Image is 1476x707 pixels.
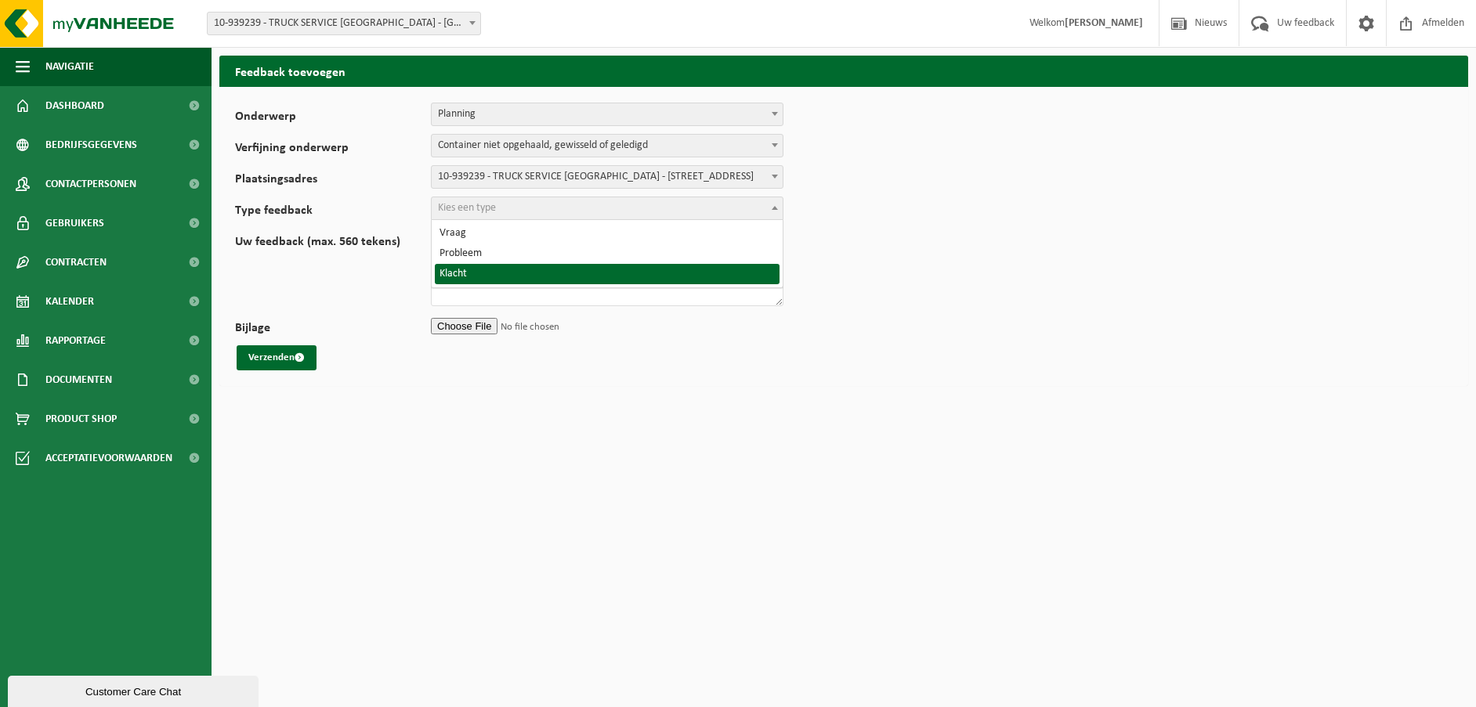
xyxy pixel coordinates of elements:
[431,103,783,126] span: Planning
[237,345,317,370] button: Verzenden
[45,399,117,438] span: Product Shop
[435,243,780,264] li: Probleem
[235,110,431,126] label: Onderwerp
[432,166,783,188] span: 10-939239 - TRUCK SERVICE LONDERZEEL - NIJVERHEIDSSTRAAT 18 - LONDERZEEL
[435,223,780,243] li: Vraag
[432,103,783,125] span: Planning
[45,164,136,204] span: Contactpersonen
[45,47,94,86] span: Navigatie
[432,135,783,157] span: Container niet opgehaald, gewisseld of geledigd
[235,236,431,306] label: Uw feedback (max. 560 tekens)
[45,321,106,360] span: Rapportage
[45,282,94,321] span: Kalender
[45,243,107,282] span: Contracten
[45,204,104,243] span: Gebruikers
[219,56,1468,86] h2: Feedback toevoegen
[207,12,481,35] span: 10-939239 - TRUCK SERVICE LONDERZEEL - LONDERZEEL
[235,322,431,337] label: Bijlage
[8,673,262,707] iframe: chat widget
[438,202,496,214] span: Kies een type
[235,142,431,157] label: Verfijning onderwerp
[235,173,431,189] label: Plaatsingsadres
[235,204,431,220] label: Type feedback
[431,165,783,189] span: 10-939239 - TRUCK SERVICE LONDERZEEL - NIJVERHEIDSSTRAAT 18 - LONDERZEEL
[1065,17,1143,29] strong: [PERSON_NAME]
[435,264,780,284] li: Klacht
[45,125,137,164] span: Bedrijfsgegevens
[45,86,104,125] span: Dashboard
[431,134,783,157] span: Container niet opgehaald, gewisseld of geledigd
[45,438,172,478] span: Acceptatievoorwaarden
[208,13,480,34] span: 10-939239 - TRUCK SERVICE LONDERZEEL - LONDERZEEL
[45,360,112,399] span: Documenten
